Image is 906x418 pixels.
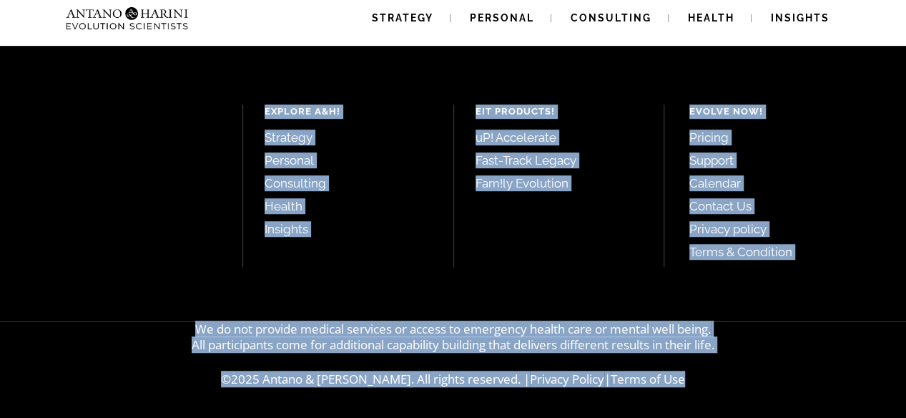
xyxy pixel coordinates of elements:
span: Strategy [372,12,433,24]
a: Personal [265,152,431,168]
a: Contact Us [689,198,874,214]
a: Calendar [689,175,874,191]
span: Insights [771,12,829,24]
a: Consulting [265,175,431,191]
a: Health [265,198,431,214]
a: Support [689,152,874,168]
a: Fam!ly Evolution [476,175,642,191]
a: Pricing [689,130,874,145]
a: Strategy [265,130,431,145]
span: Health [688,12,734,24]
h4: EIT Products! [476,104,642,119]
a: Terms & Condition [689,244,874,260]
span: Consulting [571,12,651,24]
a: Privacy Policy [530,371,604,387]
a: Fast-Track Legacy [476,152,642,168]
span: Personal [470,12,534,24]
h4: Evolve Now! [689,104,874,119]
h4: Explore A&H! [265,104,431,119]
a: uP! Accelerate [476,130,642,145]
a: Terms of Use [611,371,685,387]
a: Insights [265,221,431,237]
a: Privacy policy [689,221,874,237]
